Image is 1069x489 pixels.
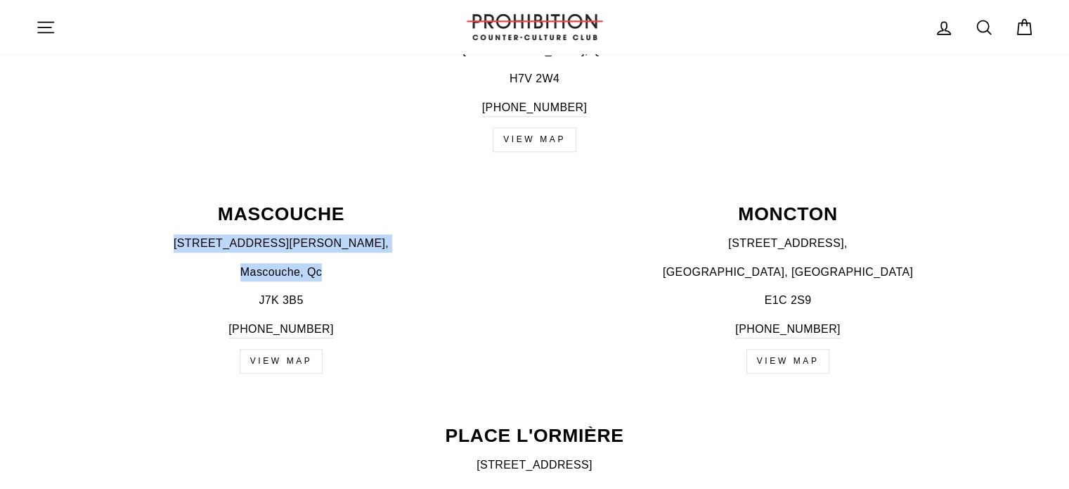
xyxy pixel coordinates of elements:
[36,426,1034,445] p: PLACE L'ORMIÈRE
[228,320,334,339] a: [PHONE_NUMBER]
[543,234,1034,253] p: [STREET_ADDRESS],
[746,349,830,374] a: view map
[36,205,527,224] p: MASCOUCHE
[36,456,1034,474] p: [STREET_ADDRESS]
[482,99,588,118] a: [PHONE_NUMBER]
[465,14,605,40] img: PROHIBITION COUNTER-CULTURE CLUB
[493,127,576,152] a: View map
[543,263,1034,281] p: [GEOGRAPHIC_DATA], [GEOGRAPHIC_DATA]
[36,263,527,281] p: Mascouche, Qc
[36,291,527,310] p: J7K 3B5
[36,234,527,253] p: [STREET_ADDRESS][PERSON_NAME],
[735,320,841,339] a: [PHONE_NUMBER]
[36,70,1034,88] p: H7V 2W4
[543,291,1034,310] p: E1C 2S9
[240,349,323,374] a: View Map
[543,205,1034,224] p: MONCTON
